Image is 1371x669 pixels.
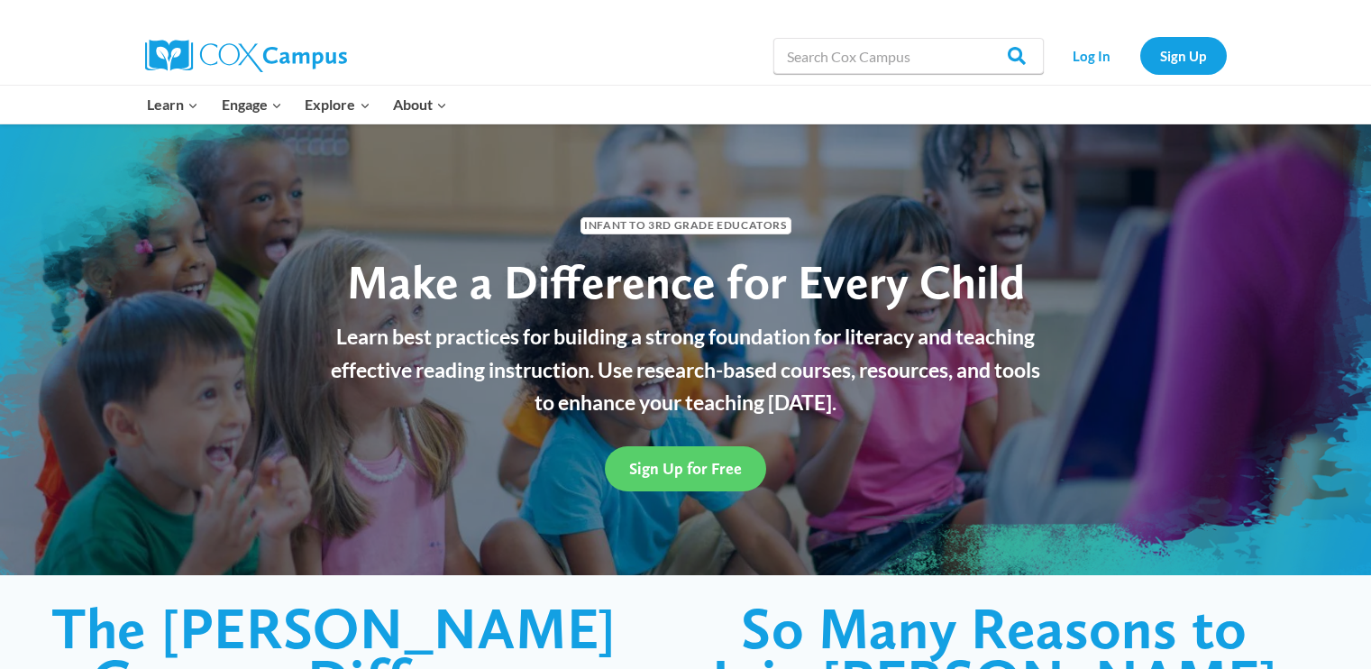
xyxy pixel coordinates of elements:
span: Infant to 3rd Grade Educators [580,217,791,234]
a: Sign Up for Free [605,446,766,490]
span: Make a Difference for Every Child [347,253,1025,310]
span: Engage [222,93,282,116]
nav: Secondary Navigation [1053,37,1227,74]
a: Sign Up [1140,37,1227,74]
a: Log In [1053,37,1131,74]
input: Search Cox Campus [773,38,1044,74]
img: Cox Campus [145,40,347,72]
span: Sign Up for Free [629,459,742,478]
nav: Primary Navigation [136,86,459,124]
span: Explore [305,93,370,116]
span: About [393,93,447,116]
p: Learn best practices for building a strong foundation for literacy and teaching effective reading... [321,320,1051,419]
span: Learn [147,93,198,116]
